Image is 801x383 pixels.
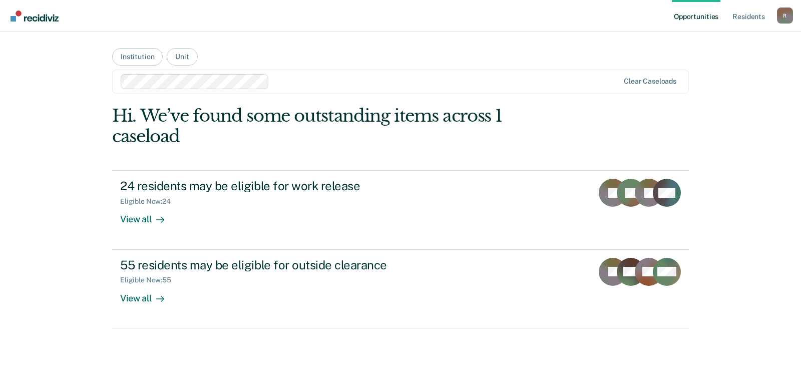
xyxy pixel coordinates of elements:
div: Hi. We’ve found some outstanding items across 1 caseload [112,106,574,147]
a: 24 residents may be eligible for work releaseEligible Now:24View all [112,170,689,249]
img: Recidiviz [11,11,59,22]
button: Unit [167,48,197,66]
button: Profile dropdown button [777,8,793,24]
div: Eligible Now : 55 [120,276,179,284]
div: Clear caseloads [624,77,676,86]
div: View all [120,284,176,304]
div: 24 residents may be eligible for work release [120,179,472,193]
div: R [777,8,793,24]
div: Eligible Now : 24 [120,197,179,206]
a: 55 residents may be eligible for outside clearanceEligible Now:55View all [112,250,689,328]
div: 55 residents may be eligible for outside clearance [120,258,472,272]
div: View all [120,206,176,225]
button: Institution [112,48,163,66]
